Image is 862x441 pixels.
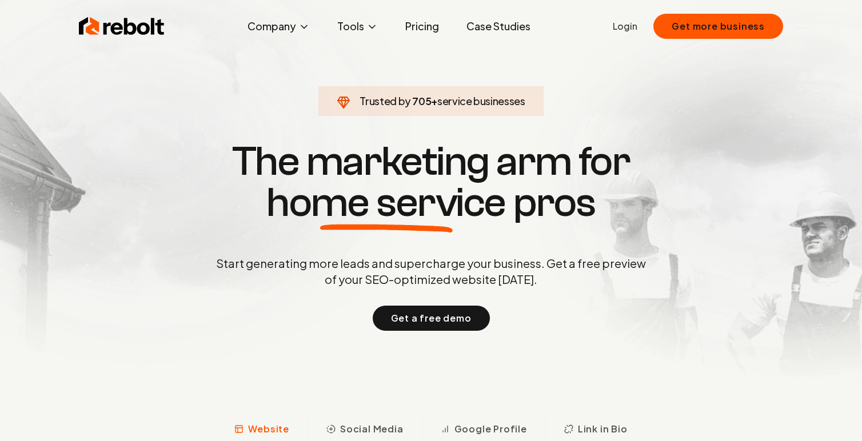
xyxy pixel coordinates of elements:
button: Get a free demo [373,306,490,331]
span: Website [248,422,289,436]
img: Rebolt Logo [79,15,165,38]
span: Trusted by [360,94,410,107]
button: Company [238,15,319,38]
span: 705 [412,93,431,109]
a: Pricing [396,15,448,38]
span: Link in Bio [578,422,628,436]
span: + [431,94,437,107]
button: Get more business [653,14,783,39]
span: Google Profile [454,422,527,436]
p: Start generating more leads and supercharge your business. Get a free preview of your SEO-optimiz... [214,255,648,287]
span: service businesses [437,94,525,107]
a: Login [613,19,637,33]
span: Social Media [340,422,404,436]
h1: The marketing arm for pros [157,141,705,223]
button: Tools [328,15,387,38]
a: Case Studies [457,15,540,38]
span: home service [266,182,506,223]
